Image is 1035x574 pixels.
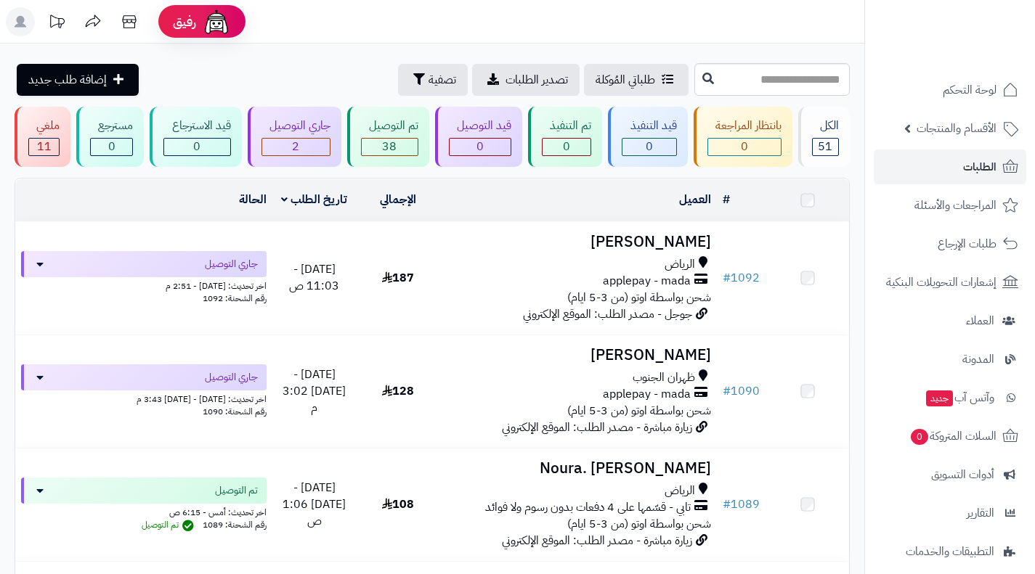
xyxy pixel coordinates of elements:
[525,107,605,167] a: تم التنفيذ 0
[874,303,1026,338] a: العملاء
[485,499,691,516] span: تابي - قسّمها على 4 دفعات بدون رسوم ولا فوائد
[281,191,347,208] a: تاريخ الطلب
[926,390,953,406] span: جديد
[723,496,760,513] a: #1089
[193,138,200,155] span: 0
[543,139,590,155] div: 0
[262,139,330,155] div: 2
[108,138,115,155] span: 0
[622,139,675,155] div: 0
[917,118,997,139] span: الأقسام والمنتجات
[925,388,994,408] span: وآتس آب
[90,118,133,134] div: مسترجع
[962,349,994,369] span: المدونة
[432,107,525,167] a: قيد التوصيل 0
[723,382,760,400] a: #1090
[646,138,653,155] span: 0
[874,226,1026,261] a: طلبات الإرجاع
[21,277,267,292] div: اخر تحديث: [DATE] - 2:51 م
[906,541,994,562] span: التطبيقات والخدمات
[966,311,994,331] span: العملاء
[691,107,795,167] a: بانتظار المراجعة 0
[28,71,107,89] span: إضافة طلب جديد
[283,366,346,417] span: [DATE] - [DATE] 3:02 م
[707,118,782,134] div: بانتظار المراجعة
[142,518,198,531] span: تم التوصيل
[445,234,711,250] h3: [PERSON_NAME]
[967,503,994,523] span: التقارير
[506,71,568,89] span: تصدير الطلبات
[795,107,853,167] a: الكل51
[37,138,52,155] span: 11
[164,139,230,155] div: 0
[679,191,711,208] a: العميل
[723,269,731,287] span: #
[380,191,416,208] a: الإجمالي
[445,347,711,364] h3: [PERSON_NAME]
[943,80,997,100] span: لوحة التحكم
[874,73,1026,107] a: لوحة التحكم
[261,118,330,134] div: جاري التوصيل
[874,342,1026,377] a: المدونة
[382,496,414,513] span: 108
[665,483,695,499] span: الرياض
[633,369,695,386] span: ظهران الجنوب
[812,118,839,134] div: الكل
[344,107,432,167] a: تم التوصيل 38
[567,289,711,306] span: شحن بواسطة اوتو (من 3-5 ايام)
[21,504,267,519] div: اخر تحديث: أمس - 6:15 ص
[874,149,1026,184] a: الطلبات
[874,534,1026,569] a: التطبيقات والخدمات
[28,118,60,134] div: ملغي
[567,515,711,533] span: شحن بواسطة اوتو (من 3-5 ايام)
[874,188,1026,223] a: المراجعات والأسئلة
[741,138,748,155] span: 0
[163,118,230,134] div: قيد الاسترجاع
[723,191,730,208] a: #
[382,269,414,287] span: 187
[886,272,997,292] span: إشعارات التحويلات البنكية
[723,269,760,287] a: #1092
[818,138,832,155] span: 51
[603,386,691,403] span: applepay - mada
[382,138,397,155] span: 38
[398,64,468,96] button: تصفية
[502,419,692,436] span: زيارة مباشرة - مصدر الطلب: الموقع الإلكتروني
[963,157,997,177] span: الطلبات
[147,107,244,167] a: قيد الاسترجاع 0
[874,265,1026,300] a: إشعارات التحويلات البنكية
[874,419,1026,454] a: السلات المتروكة0
[292,138,299,155] span: 2
[874,496,1026,530] a: التقارير
[914,195,997,216] span: المراجعات والأسئلة
[21,390,267,406] div: اخر تحديث: [DATE] - [DATE] 3:43 م
[239,191,267,208] a: الحالة
[361,118,418,134] div: تم التوصيل
[12,107,73,167] a: ملغي 11
[215,483,258,498] span: تم التوصيل
[73,107,147,167] a: مسترجع 0
[29,139,59,155] div: 11
[909,426,997,446] span: السلات المتروكة
[542,118,591,134] div: تم التنفيذ
[17,64,139,96] a: إضافة طلب جديد
[584,64,689,96] a: طلباتي المُوكلة
[203,518,267,531] span: رقم الشحنة: 1089
[202,7,231,36] img: ai-face.png
[938,234,997,254] span: طلبات الإرجاع
[603,273,691,290] span: applepay - mada
[205,370,258,385] span: جاري التوصيل
[450,139,511,155] div: 0
[622,118,676,134] div: قيد التنفيذ
[874,380,1026,415] a: وآتس آبجديد
[708,139,781,155] div: 0
[289,261,339,295] span: [DATE] - 11:03 ص
[38,7,75,40] a: تحديثات المنصة
[445,460,711,477] h3: Noura. [PERSON_NAME]
[523,306,692,323] span: جوجل - مصدر الطلب: الموقع الإلكتروني
[723,496,731,513] span: #
[605,107,690,167] a: قيد التنفيذ 0
[205,257,258,271] span: جاري التوصيل
[173,13,196,30] span: رفيق
[203,405,267,418] span: رقم الشحنة: 1090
